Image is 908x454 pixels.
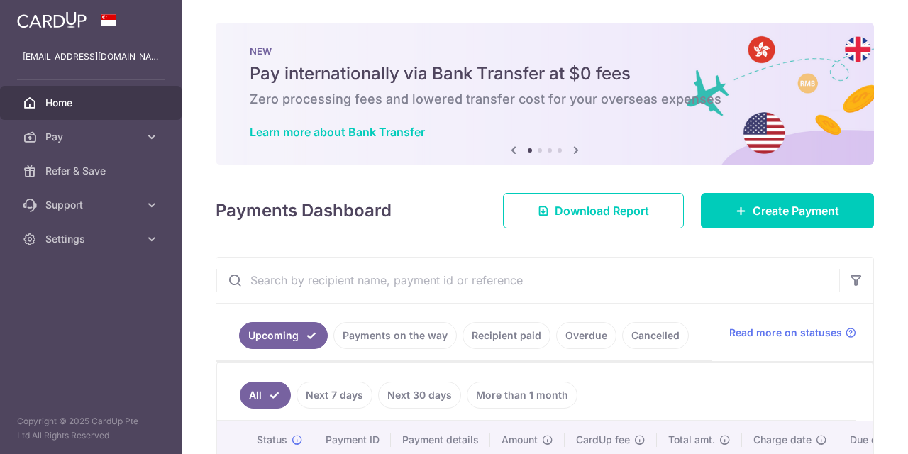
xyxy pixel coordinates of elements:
[240,382,291,409] a: All
[239,322,328,349] a: Upcoming
[467,382,577,409] a: More than 1 month
[216,23,874,165] img: Bank transfer banner
[45,164,139,178] span: Refer & Save
[502,433,538,447] span: Amount
[378,382,461,409] a: Next 30 days
[216,258,839,303] input: Search by recipient name, payment id or reference
[250,45,840,57] p: NEW
[17,11,87,28] img: CardUp
[45,198,139,212] span: Support
[850,433,892,447] span: Due date
[45,96,139,110] span: Home
[250,125,425,139] a: Learn more about Bank Transfer
[45,130,139,144] span: Pay
[555,202,649,219] span: Download Report
[701,193,874,228] a: Create Payment
[257,433,287,447] span: Status
[45,232,139,246] span: Settings
[333,322,457,349] a: Payments on the way
[23,50,159,64] p: [EMAIL_ADDRESS][DOMAIN_NAME]
[729,326,856,340] a: Read more on statuses
[753,202,839,219] span: Create Payment
[250,62,840,85] h5: Pay internationally via Bank Transfer at $0 fees
[576,433,630,447] span: CardUp fee
[250,91,840,108] h6: Zero processing fees and lowered transfer cost for your overseas expenses
[622,322,689,349] a: Cancelled
[753,433,812,447] span: Charge date
[556,322,616,349] a: Overdue
[463,322,550,349] a: Recipient paid
[297,382,372,409] a: Next 7 days
[668,433,715,447] span: Total amt.
[503,193,684,228] a: Download Report
[729,326,842,340] span: Read more on statuses
[216,198,392,223] h4: Payments Dashboard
